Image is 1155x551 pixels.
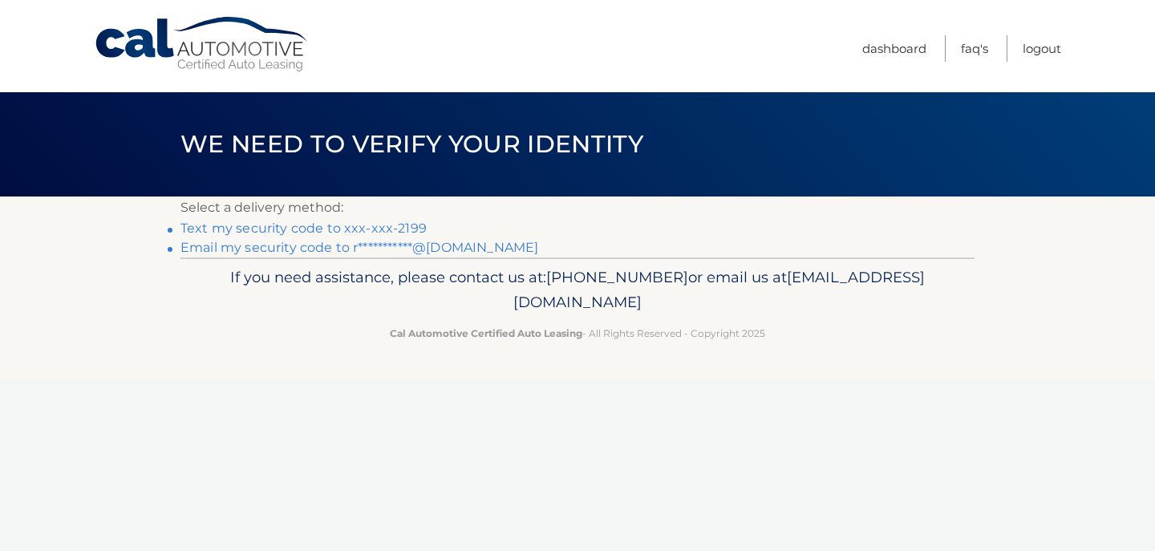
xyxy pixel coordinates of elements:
strong: Cal Automotive Certified Auto Leasing [390,327,582,339]
span: [PHONE_NUMBER] [546,268,688,286]
p: If you need assistance, please contact us at: or email us at [191,265,964,316]
a: Dashboard [862,35,926,62]
span: We need to verify your identity [180,129,643,159]
a: Text my security code to xxx-xxx-2199 [180,221,427,236]
a: FAQ's [961,35,988,62]
p: - All Rights Reserved - Copyright 2025 [191,325,964,342]
a: Cal Automotive [94,16,310,73]
a: Logout [1023,35,1061,62]
p: Select a delivery method: [180,196,975,219]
